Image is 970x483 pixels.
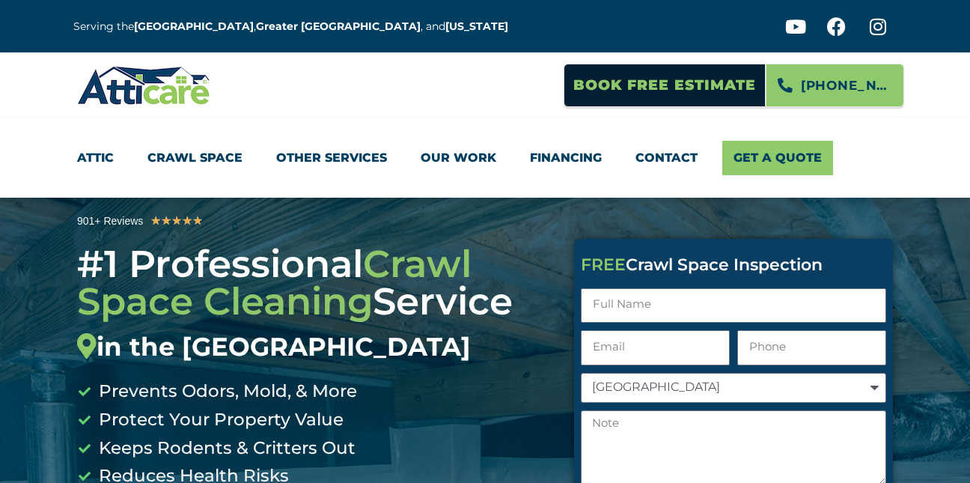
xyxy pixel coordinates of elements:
[182,211,192,231] i: ★
[95,377,357,406] span: Prevents Odors, Mold, & More
[150,211,203,231] div: 5/5
[147,141,242,175] a: Crawl Space
[564,64,766,107] a: Book Free Estimate
[256,19,421,33] a: Greater [GEOGRAPHIC_DATA]
[573,71,756,100] span: Book Free Estimate
[77,246,552,362] h3: #1 Professional Service
[161,211,171,231] i: ★
[635,141,698,175] a: Contact
[73,18,519,35] p: Serving the , , and
[276,141,387,175] a: Other Services
[445,19,508,33] a: [US_STATE]
[530,141,602,175] a: Financing
[581,257,886,273] div: Crawl Space Inspection
[421,141,496,175] a: Our Work
[737,330,886,365] input: Only numbers and phone characters (#, -, *, etc) are accepted.
[95,406,344,434] span: Protect Your Property Value
[77,213,143,230] div: 901+ Reviews
[192,211,203,231] i: ★
[150,211,161,231] i: ★
[77,141,893,175] nav: Menu
[77,332,552,362] div: in the [GEOGRAPHIC_DATA]
[171,211,182,231] i: ★
[581,330,730,365] input: Email
[722,141,833,175] a: Get A Quote
[77,241,472,324] span: Crawl Space Cleaning
[95,434,356,463] span: Keeps Rodents & Critters Out
[581,288,886,323] input: Full Name
[134,19,254,33] a: [GEOGRAPHIC_DATA]
[801,73,892,98] span: [PHONE_NUMBER]
[77,141,114,175] a: Attic
[766,64,904,107] a: [PHONE_NUMBER]
[581,255,626,275] span: FREE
